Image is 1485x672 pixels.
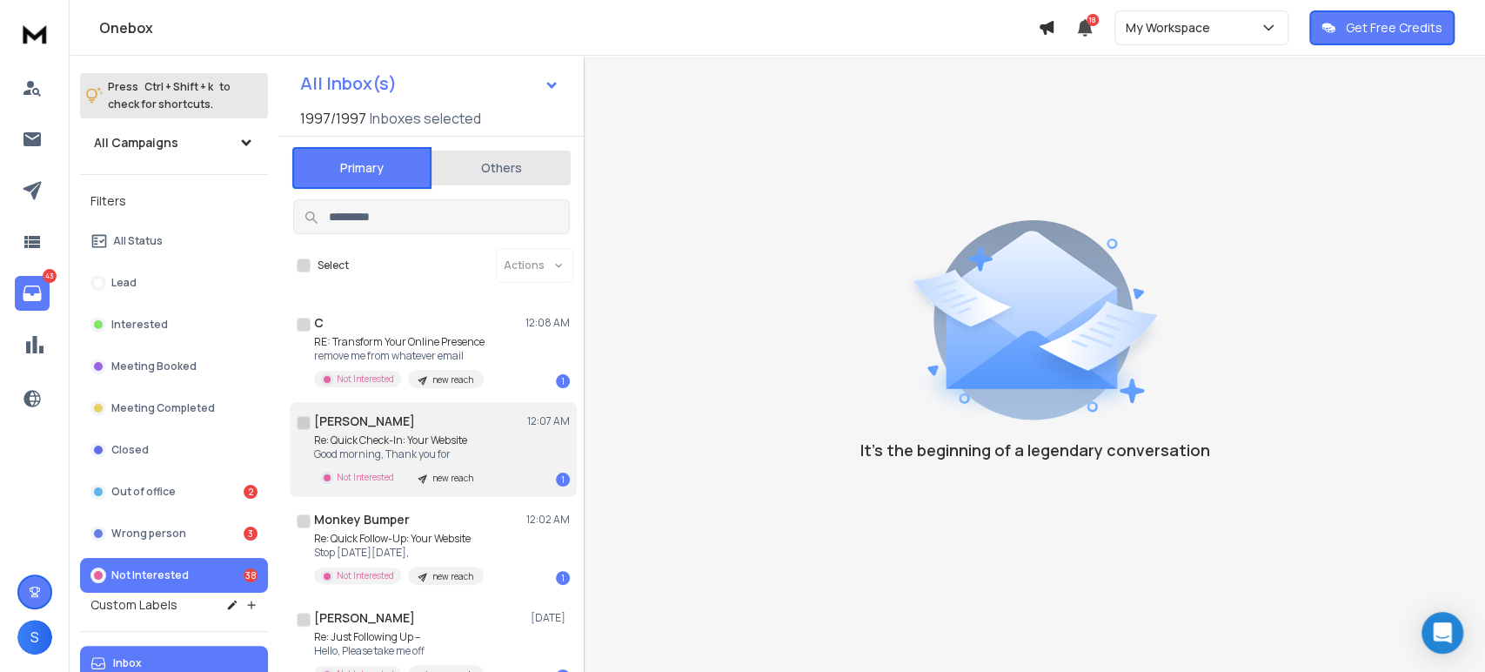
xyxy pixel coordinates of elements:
[531,611,570,625] p: [DATE]
[314,349,485,363] p: remove me from whatever email
[314,644,484,658] p: Hello, Please take me off
[80,265,268,300] button: Lead
[111,318,168,332] p: Interested
[80,558,268,593] button: Not Interested38
[337,373,394,386] p: Not Interested
[314,609,415,627] h1: [PERSON_NAME]
[314,433,484,447] p: Re: Quick Check-In: Your Website
[80,125,268,160] button: All Campaigns
[15,276,50,311] a: 43
[244,485,258,499] div: 2
[80,349,268,384] button: Meeting Booked
[292,147,431,189] button: Primary
[111,443,149,457] p: Closed
[1126,19,1217,37] p: My Workspace
[431,149,571,187] button: Others
[314,511,410,528] h1: Monkey Bumper
[111,401,215,415] p: Meeting Completed
[111,485,176,499] p: Out of office
[99,17,1038,38] h1: Onebox
[300,108,366,129] span: 1997 / 1997
[314,630,484,644] p: Re: Just Following Up –
[80,433,268,467] button: Closed
[17,620,52,655] button: S
[525,316,570,330] p: 12:08 AM
[244,568,258,582] div: 38
[314,314,324,332] h1: C
[80,307,268,342] button: Interested
[556,571,570,585] div: 1
[432,373,473,386] p: new reach
[314,532,484,546] p: Re: Quick Follow-Up: Your Website
[556,374,570,388] div: 1
[80,224,268,259] button: All Status
[432,472,473,485] p: new reach
[337,471,394,484] p: Not Interested
[111,360,197,373] p: Meeting Booked
[286,66,573,101] button: All Inbox(s)
[1309,10,1455,45] button: Get Free Credits
[300,75,397,92] h1: All Inbox(s)
[527,414,570,428] p: 12:07 AM
[113,234,163,248] p: All Status
[337,569,394,582] p: Not Interested
[314,546,484,560] p: Stop [DATE][DATE],
[314,413,415,430] h1: [PERSON_NAME]
[526,513,570,527] p: 12:02 AM
[113,656,142,670] p: Inbox
[111,276,137,290] p: Lead
[80,391,268,426] button: Meeting Completed
[556,473,570,487] div: 1
[432,570,473,583] p: new reach
[1087,14,1099,26] span: 18
[860,438,1210,462] p: It’s the beginning of a legendary conversation
[370,108,481,129] h3: Inboxes selected
[314,335,485,349] p: RE: Transform Your Online Presence
[111,568,189,582] p: Not Interested
[318,259,349,272] label: Select
[80,189,268,213] h3: Filters
[1346,19,1442,37] p: Get Free Credits
[80,474,268,509] button: Out of office2
[1421,612,1463,654] div: Open Intercom Messenger
[90,596,177,614] h3: Custom Labels
[43,269,57,283] p: 43
[94,134,178,151] h1: All Campaigns
[314,447,484,461] p: Good morning, Thank you for
[108,78,231,113] p: Press to check for shortcuts.
[80,516,268,551] button: Wrong person3
[17,17,52,50] img: logo
[111,527,186,541] p: Wrong person
[142,77,216,97] span: Ctrl + Shift + k
[244,527,258,541] div: 3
